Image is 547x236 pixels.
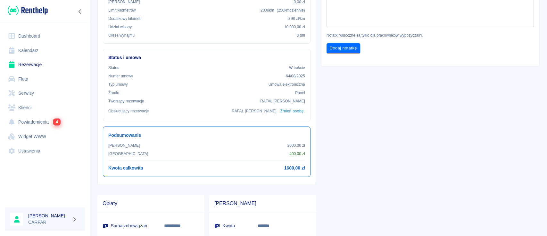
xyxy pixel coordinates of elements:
[108,54,305,61] h6: Status i umowa
[28,213,69,219] h6: [PERSON_NAME]
[108,132,305,139] h6: Podsumowanie
[5,72,85,86] a: Flota
[297,32,305,38] p: 8 dni
[108,82,128,87] p: Typ umowy
[284,24,305,30] p: 10 000,00 zł
[295,90,305,96] p: Panel
[327,32,534,38] p: Notatki widoczne są tylko dla pracowników wypożyczalni.
[5,129,85,144] a: Widget WWW
[5,86,85,101] a: Serwisy
[103,223,154,229] h6: Suma zobowiązań
[269,82,305,87] p: Umowa elektroniczna
[5,43,85,58] a: Kalendarz
[279,107,305,116] button: Zmień osobę
[277,8,305,13] span: ( 250 km dziennie )
[286,73,305,79] p: 64/08/2025
[289,65,305,71] p: W trakcie
[284,165,305,171] h6: 1600,00 zł
[108,90,119,96] p: Żrodło
[108,7,136,13] p: Limit kilometrów
[287,16,305,22] p: 0,98 zł /km
[108,32,135,38] p: Okres wynajmu
[108,73,133,79] p: Numer umowy
[214,223,247,229] h6: Kwota
[108,151,148,157] p: [GEOGRAPHIC_DATA]
[75,7,85,16] button: Zwiń nawigację
[261,7,305,13] p: 2000 km
[5,144,85,158] a: Ustawienia
[5,5,48,16] a: Renthelp logo
[108,65,119,71] p: Status
[108,98,144,104] p: Tworzący rezerwację
[327,43,360,53] button: Dodaj notatkę
[5,115,85,129] a: Powiadomienia4
[103,200,199,207] span: Opłaty
[108,108,149,114] p: Obsługujący rezerwację
[8,5,48,16] img: Renthelp logo
[108,24,132,30] p: Udział własny
[5,29,85,43] a: Dashboard
[53,118,61,126] span: 4
[5,57,85,72] a: Rezerwacje
[287,143,305,148] p: 2000,00 zł
[108,165,143,171] h6: Kwota całkowita
[232,108,276,114] p: RAFAŁ [PERSON_NAME]
[28,219,69,226] p: CARFAR
[108,143,140,148] p: [PERSON_NAME]
[108,16,142,22] p: Dodatkowy kilometr
[288,151,305,157] p: - 400,00 zł
[5,101,85,115] a: Klienci
[214,200,311,207] span: [PERSON_NAME]
[260,98,305,104] p: RAFAŁ [PERSON_NAME]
